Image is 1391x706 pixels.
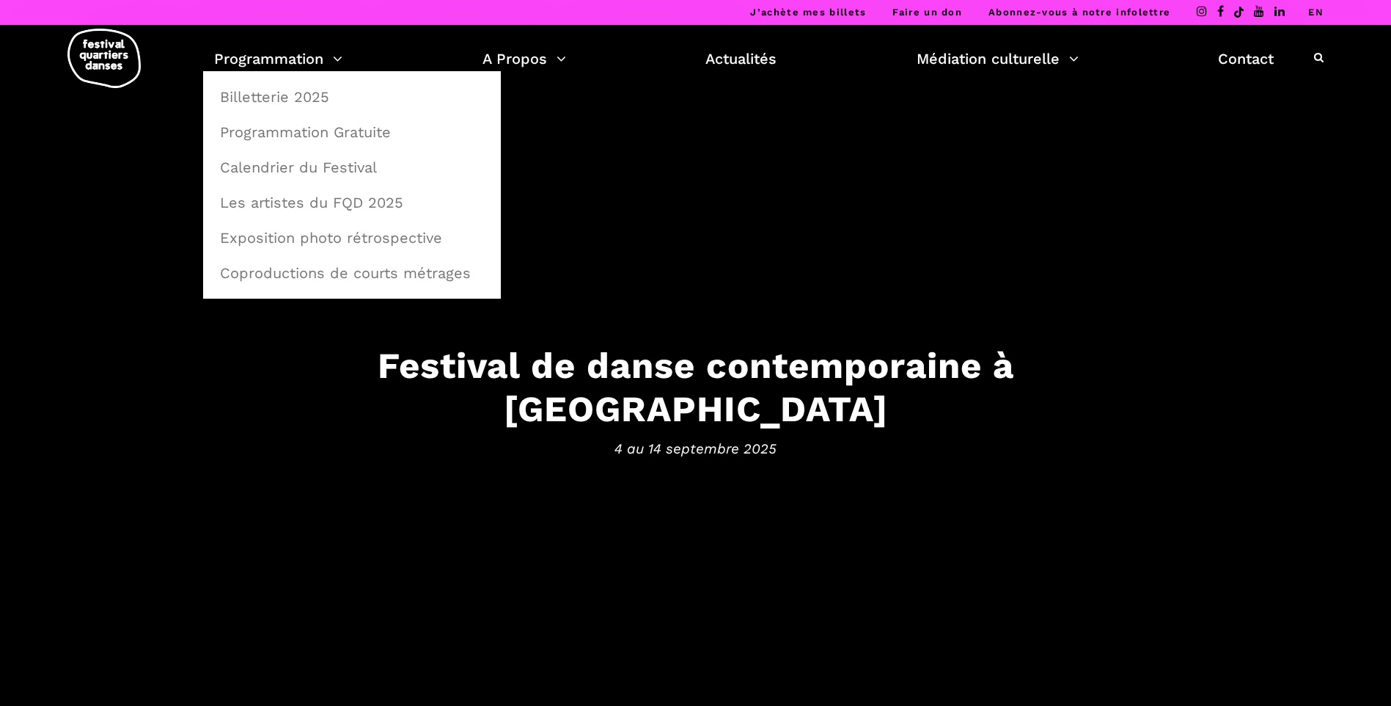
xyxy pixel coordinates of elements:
[241,344,1150,431] h3: Festival de danse contemporaine à [GEOGRAPHIC_DATA]
[917,46,1079,71] a: Médiation culturelle
[211,115,493,149] a: Programmation Gratuite
[241,437,1150,459] span: 4 au 14 septembre 2025
[214,46,342,71] a: Programmation
[750,7,866,18] a: J’achète mes billets
[211,150,493,184] a: Calendrier du Festival
[892,7,962,18] a: Faire un don
[482,46,566,71] a: A Propos
[211,256,493,290] a: Coproductions de courts métrages
[211,221,493,255] a: Exposition photo rétrospective
[1308,7,1324,18] a: EN
[1218,46,1274,71] a: Contact
[705,46,777,71] a: Actualités
[211,186,493,219] a: Les artistes du FQD 2025
[67,29,141,88] img: logo-fqd-med
[988,7,1170,18] a: Abonnez-vous à notre infolettre
[211,80,493,114] a: Billetterie 2025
